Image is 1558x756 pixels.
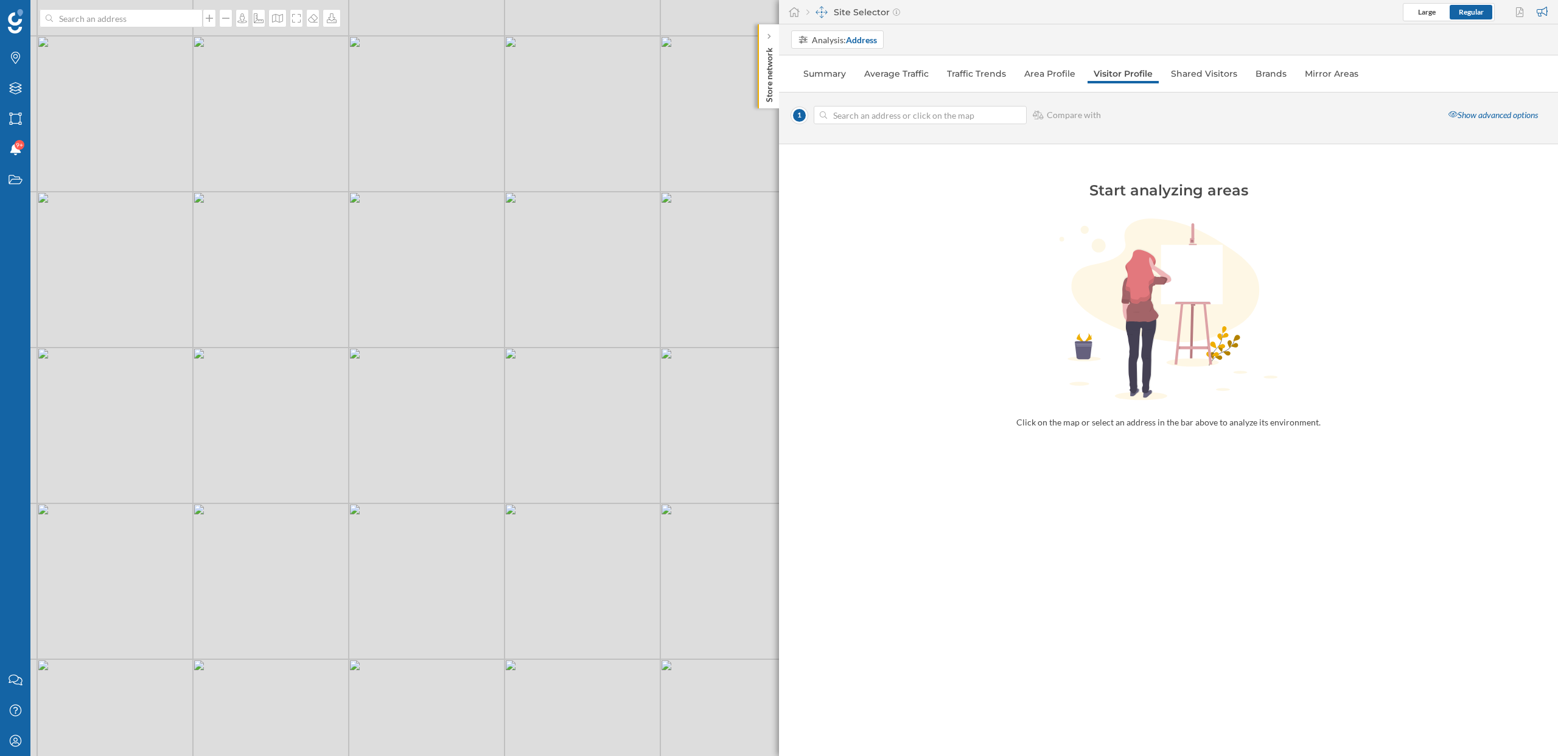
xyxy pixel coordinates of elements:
a: Brands [1249,64,1293,83]
span: 9+ [16,139,23,151]
a: Traffic Trends [941,64,1012,83]
span: 1 [791,107,808,124]
span: Compare with [1047,109,1101,121]
div: Site Selector [806,6,900,18]
p: Store network [763,43,775,102]
div: Show advanced options [1441,105,1545,126]
div: Click on the map or select an address in the bar above to analyze its environment. [864,416,1473,429]
span: Regular [1459,7,1484,16]
a: Summary [797,64,852,83]
a: Visitor Profile [1088,64,1159,83]
strong: Address [846,35,877,45]
a: Shared Visitors [1165,64,1243,83]
img: dashboards-manager.svg [816,6,828,18]
a: Area Profile [1018,64,1081,83]
a: Mirror Areas [1299,64,1364,83]
span: Assistance [24,9,83,19]
div: Start analyzing areas [974,181,1363,200]
a: Average Traffic [858,64,935,83]
div: Analysis: [812,33,877,46]
span: Large [1418,7,1436,16]
img: Geoblink Logo [8,9,23,33]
